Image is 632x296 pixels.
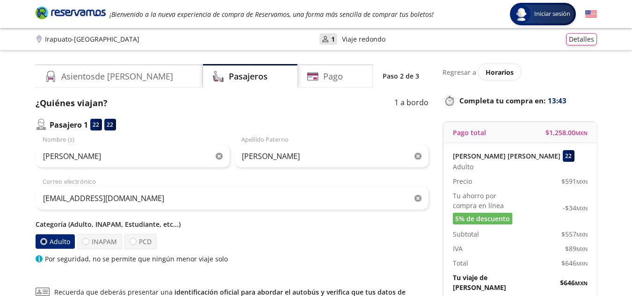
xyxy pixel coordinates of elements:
[124,234,157,249] label: PCD
[443,94,597,107] p: Completa tu compra en :
[383,71,419,81] p: Paso 2 de 3
[585,8,597,20] button: English
[576,205,588,212] small: MXN
[342,34,385,44] p: Viaje redondo
[561,176,588,186] span: $ 591
[36,6,106,20] i: Brand Logo
[576,178,588,185] small: MXN
[453,191,520,210] p: Tu ahorro por compra en línea
[36,144,230,168] input: Nombre (s)
[575,280,588,287] small: MXN
[36,219,429,229] p: Categoría (Adulto, INAPAM, Estudiante, etc...)
[563,150,574,162] div: 22
[394,97,429,109] p: 1 a bordo
[486,68,514,77] span: Horarios
[45,254,228,264] p: Por seguridad, no se permite que ningún menor viaje solo
[109,10,434,19] em: ¡Bienvenido a la nueva experiencia de compra de Reservamos, una forma más sencilla de comprar tus...
[576,231,588,238] small: MXN
[453,244,463,253] p: IVA
[331,34,335,44] p: 1
[455,214,510,224] span: 5% de descuento
[563,203,588,213] span: -$ 34
[565,244,588,253] span: $ 89
[90,119,102,130] div: 22
[576,245,588,253] small: MXN
[443,64,597,80] div: Regresar a ver horarios
[77,234,122,249] label: INAPAM
[234,144,429,168] input: Apellido Paterno
[453,162,473,172] span: Adulto
[560,278,588,288] span: $ 646
[453,273,520,292] p: Tu viaje de [PERSON_NAME]
[35,234,74,249] label: Adulto
[104,119,116,130] div: 22
[36,187,429,210] input: Correo electrónico
[50,119,88,130] p: Pasajero 1
[323,70,343,83] h4: Pago
[561,229,588,239] span: $ 557
[36,97,108,109] p: ¿Quiénes viajan?
[561,258,588,268] span: $ 646
[453,176,472,186] p: Precio
[548,95,567,106] span: 13:43
[576,260,588,267] small: MXN
[453,151,560,161] p: [PERSON_NAME] [PERSON_NAME]
[453,258,468,268] p: Total
[61,70,173,83] h4: Asientos de [PERSON_NAME]
[453,128,486,137] p: Pago total
[229,70,268,83] h4: Pasajeros
[443,67,476,77] p: Regresar a
[530,9,574,19] span: Iniciar sesión
[453,229,479,239] p: Subtotal
[545,128,588,137] span: $ 1,258.00
[36,6,106,22] a: Brand Logo
[575,130,588,137] small: MXN
[45,34,139,44] p: Irapuato - [GEOGRAPHIC_DATA]
[578,242,623,287] iframe: Messagebird Livechat Widget
[566,33,597,45] button: Detalles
